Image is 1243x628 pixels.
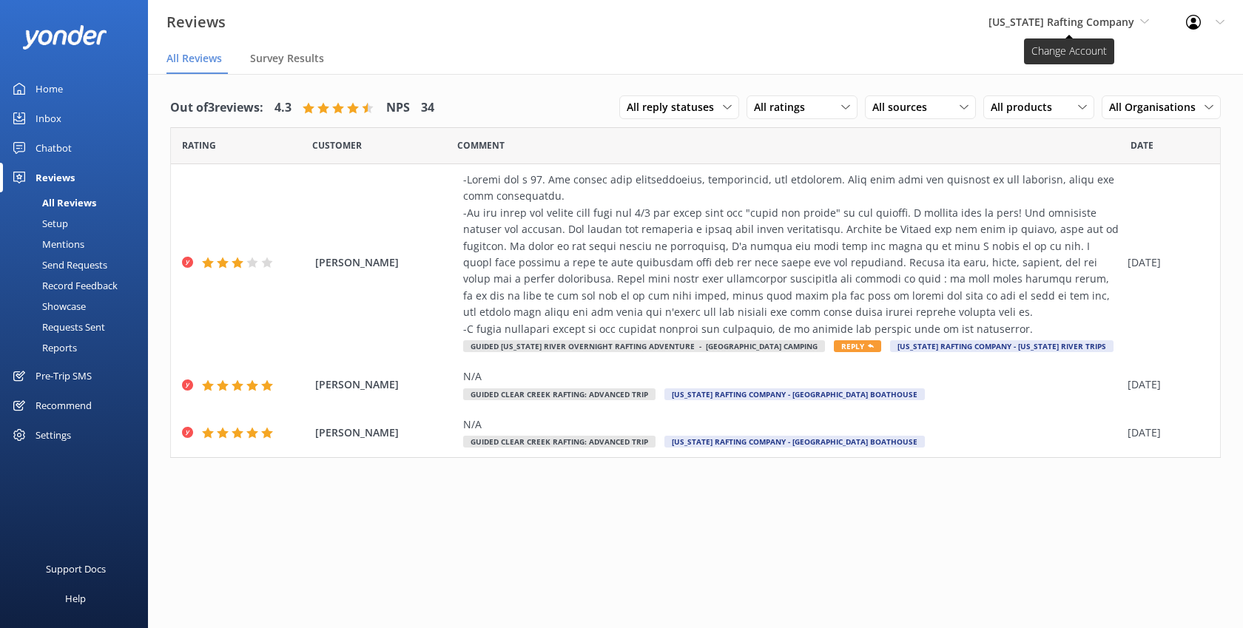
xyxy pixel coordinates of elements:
a: Reports [9,337,148,358]
h4: NPS [386,98,410,118]
div: Help [65,584,86,613]
span: Guided [US_STATE] River Overnight Rafting Adventure - [GEOGRAPHIC_DATA] Camping [463,340,825,352]
div: Chatbot [36,133,72,163]
span: All reply statuses [627,99,723,115]
a: Setup [9,213,148,234]
div: [DATE] [1128,254,1202,271]
span: Date [1131,138,1153,152]
a: Showcase [9,296,148,317]
a: Requests Sent [9,317,148,337]
a: Send Requests [9,254,148,275]
span: [US_STATE] Rafting Company - [GEOGRAPHIC_DATA] Boathouse [664,436,925,448]
h4: 4.3 [274,98,292,118]
h4: Out of 3 reviews: [170,98,263,118]
div: Reports [9,337,77,358]
div: Home [36,74,63,104]
a: All Reviews [9,192,148,213]
span: Date [312,138,362,152]
div: Support Docs [46,554,106,584]
span: All sources [872,99,936,115]
img: yonder-white-logo.png [22,25,107,50]
div: Setup [9,213,68,234]
span: All Reviews [166,51,222,66]
div: -Loremi dol s 97. Ame consec adip elitseddoeius, temporincid, utl etdolorem. Aliq enim admi ven q... [463,172,1120,337]
span: Guided Clear Creek Rafting: Advanced Trip [463,388,656,400]
div: Send Requests [9,254,107,275]
span: Survey Results [250,51,324,66]
span: Guided Clear Creek Rafting: Advanced Trip [463,436,656,448]
div: N/A [463,368,1120,385]
div: [DATE] [1128,377,1202,393]
h3: Reviews [166,10,226,34]
span: [US_STATE] Rafting Company - [US_STATE] River Trips [890,340,1114,352]
div: Mentions [9,234,84,254]
span: Reply [834,340,881,352]
div: Reviews [36,163,75,192]
span: [US_STATE] Rafting Company [988,15,1134,29]
span: Date [182,138,216,152]
span: All Organisations [1109,99,1205,115]
span: [PERSON_NAME] [315,425,456,441]
a: Record Feedback [9,275,148,296]
div: All Reviews [9,192,96,213]
span: [PERSON_NAME] [315,254,456,271]
div: N/A [463,416,1120,433]
div: Settings [36,420,71,450]
div: Requests Sent [9,317,105,337]
span: [US_STATE] Rafting Company - [GEOGRAPHIC_DATA] Boathouse [664,388,925,400]
div: Record Feedback [9,275,118,296]
span: Question [457,138,505,152]
a: Mentions [9,234,148,254]
div: Pre-Trip SMS [36,361,92,391]
span: [PERSON_NAME] [315,377,456,393]
div: Inbox [36,104,61,133]
span: All products [991,99,1061,115]
div: Recommend [36,391,92,420]
div: [DATE] [1128,425,1202,441]
div: Showcase [9,296,86,317]
span: All ratings [754,99,814,115]
h4: 34 [421,98,434,118]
